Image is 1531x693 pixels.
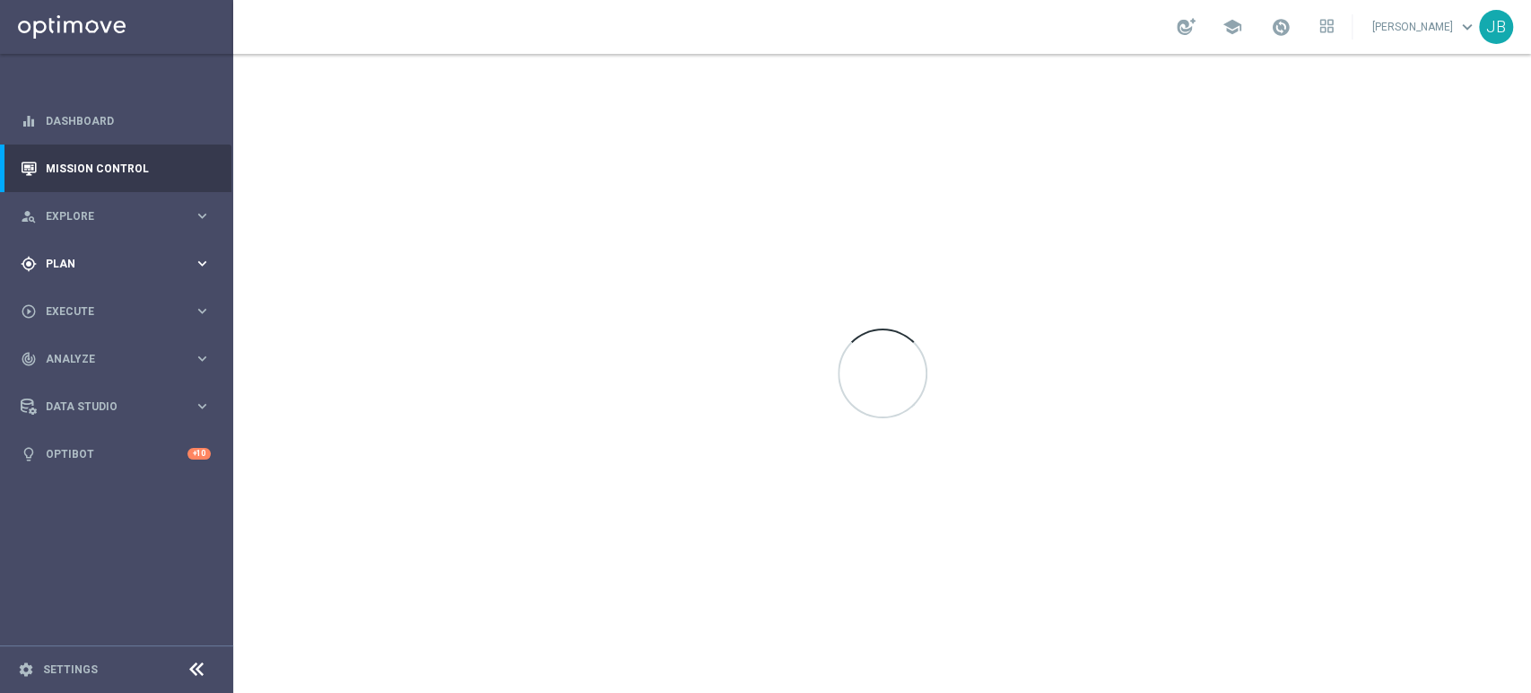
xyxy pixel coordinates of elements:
div: Mission Control [21,145,211,192]
span: Data Studio [46,401,194,412]
a: Settings [43,664,98,675]
div: Dashboard [21,97,211,145]
button: lightbulb Optibot +10 [20,447,212,461]
span: keyboard_arrow_down [1457,17,1477,37]
span: Plan [46,259,194,269]
div: Analyze [21,351,194,367]
i: keyboard_arrow_right [194,350,211,367]
a: Mission Control [46,145,211,192]
div: Plan [21,256,194,272]
i: play_circle_outline [21,303,37,320]
i: track_changes [21,351,37,367]
div: JB [1479,10,1513,44]
span: Analyze [46,354,194,364]
button: equalizer Dashboard [20,114,212,128]
button: person_search Explore keyboard_arrow_right [20,209,212,224]
i: equalizer [21,113,37,129]
div: Execute [21,303,194,320]
i: keyboard_arrow_right [194,255,211,272]
div: +10 [187,448,211,460]
span: Execute [46,306,194,317]
i: gps_fixed [21,256,37,272]
i: lightbulb [21,446,37,462]
a: Optibot [46,430,187,478]
i: settings [18,662,34,678]
button: gps_fixed Plan keyboard_arrow_right [20,257,212,271]
button: Data Studio keyboard_arrow_right [20,399,212,414]
div: Optibot [21,430,211,478]
button: track_changes Analyze keyboard_arrow_right [20,352,212,366]
button: play_circle_outline Execute keyboard_arrow_right [20,304,212,319]
i: keyboard_arrow_right [194,303,211,320]
i: keyboard_arrow_right [194,207,211,224]
div: Explore [21,208,194,224]
button: Mission Control [20,162,212,176]
i: person_search [21,208,37,224]
a: [PERSON_NAME]keyboard_arrow_down [1370,13,1479,40]
a: Dashboard [46,97,211,145]
span: school [1222,17,1242,37]
span: Explore [46,211,194,222]
i: keyboard_arrow_right [194,398,211,415]
div: Data Studio [21,399,194,415]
